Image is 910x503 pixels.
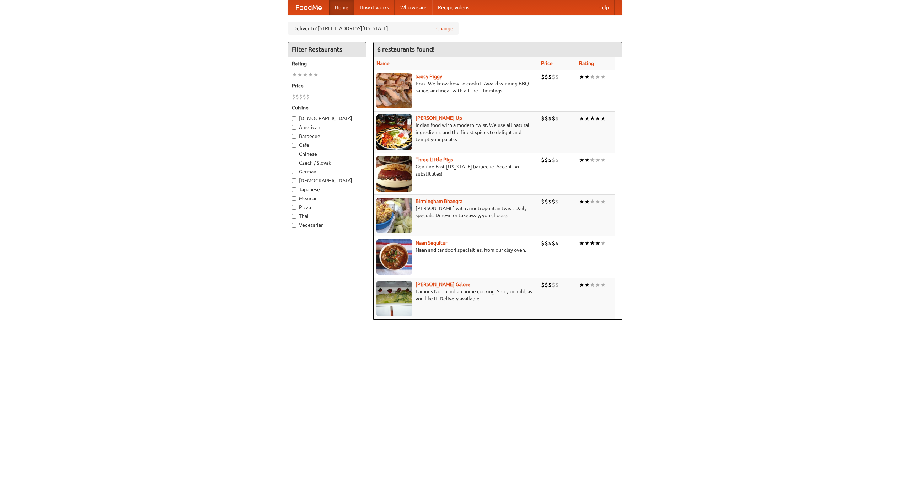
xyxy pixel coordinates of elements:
[288,0,329,15] a: FoodMe
[584,198,590,205] li: ★
[303,93,306,101] li: $
[376,122,535,143] p: Indian food with a modern twist. We use all-natural ingredients and the finest spices to delight ...
[292,134,296,139] input: Barbecue
[416,240,447,246] a: Naan Sequitur
[593,0,615,15] a: Help
[579,239,584,247] li: ★
[376,288,535,302] p: Famous North Indian home cooking. Spicy or mild, as you like it. Delivery available.
[590,281,595,289] li: ★
[584,114,590,122] li: ★
[292,170,296,174] input: German
[292,116,296,121] input: [DEMOGRAPHIC_DATA]
[292,150,362,157] label: Chinese
[292,152,296,156] input: Chinese
[295,93,299,101] li: $
[376,60,390,66] a: Name
[552,281,555,289] li: $
[545,114,548,122] li: $
[584,73,590,81] li: ★
[595,239,600,247] li: ★
[416,74,442,79] a: Saucy Piggy
[303,71,308,79] li: ★
[541,281,545,289] li: $
[545,73,548,81] li: $
[555,198,559,205] li: $
[595,73,600,81] li: ★
[376,114,412,150] img: curryup.jpg
[579,156,584,164] li: ★
[552,114,555,122] li: $
[595,198,600,205] li: ★
[292,60,362,67] h5: Rating
[292,186,362,193] label: Japanese
[590,198,595,205] li: ★
[292,214,296,219] input: Thai
[548,114,552,122] li: $
[313,71,318,79] li: ★
[541,73,545,81] li: $
[541,198,545,205] li: $
[548,198,552,205] li: $
[288,22,459,35] div: Deliver to: [STREET_ADDRESS][US_STATE]
[292,195,362,202] label: Mexican
[541,60,553,66] a: Price
[288,42,366,57] h4: Filter Restaurants
[376,163,535,177] p: Genuine East [US_STATE] barbecue. Accept no substitutes!
[590,156,595,164] li: ★
[595,156,600,164] li: ★
[584,156,590,164] li: ★
[292,223,296,228] input: Vegetarian
[292,159,362,166] label: Czech / Slovak
[292,213,362,220] label: Thai
[292,177,362,184] label: [DEMOGRAPHIC_DATA]
[376,73,412,108] img: saucy.jpg
[552,239,555,247] li: $
[416,157,453,162] a: Three Little Pigs
[376,198,412,233] img: bhangra.jpg
[579,73,584,81] li: ★
[432,0,475,15] a: Recipe videos
[292,115,362,122] label: [DEMOGRAPHIC_DATA]
[579,198,584,205] li: ★
[376,205,535,219] p: [PERSON_NAME] with a metropolitan twist. Daily specials. Dine-in or takeaway, you choose.
[541,239,545,247] li: $
[555,73,559,81] li: $
[545,281,548,289] li: $
[548,281,552,289] li: $
[579,281,584,289] li: ★
[595,114,600,122] li: ★
[416,282,470,287] a: [PERSON_NAME] Galore
[292,141,362,149] label: Cafe
[416,198,462,204] a: Birmingham Bhangra
[292,187,296,192] input: Japanese
[600,114,606,122] li: ★
[306,93,310,101] li: $
[292,204,362,211] label: Pizza
[376,239,412,275] img: naansequitur.jpg
[376,281,412,316] img: currygalore.jpg
[552,198,555,205] li: $
[600,281,606,289] li: ★
[555,156,559,164] li: $
[377,46,435,53] ng-pluralize: 6 restaurants found!
[600,156,606,164] li: ★
[292,133,362,140] label: Barbecue
[436,25,453,32] a: Change
[579,114,584,122] li: ★
[292,161,296,165] input: Czech / Slovak
[376,156,412,192] img: littlepigs.jpg
[292,82,362,89] h5: Price
[292,125,296,130] input: American
[590,114,595,122] li: ★
[555,239,559,247] li: $
[329,0,354,15] a: Home
[292,178,296,183] input: [DEMOGRAPHIC_DATA]
[541,114,545,122] li: $
[579,60,594,66] a: Rating
[308,71,313,79] li: ★
[292,143,296,148] input: Cafe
